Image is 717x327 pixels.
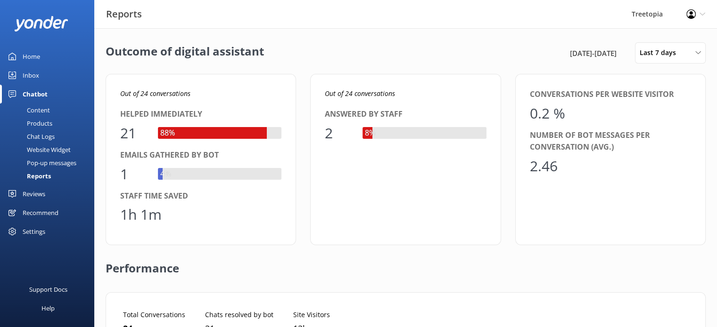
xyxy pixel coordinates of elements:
div: 88% [158,127,177,139]
div: Helped immediately [120,108,281,120]
span: [DATE] - [DATE] [570,48,617,59]
div: Website Widget [6,143,71,156]
div: 4% [158,168,173,180]
div: Chat Logs [6,130,55,143]
div: Inbox [23,66,39,85]
p: Total Conversations [123,310,185,320]
div: Settings [23,222,45,241]
div: 1 [120,163,148,185]
a: Content [6,104,94,117]
div: Pop-up messages [6,156,76,169]
a: Website Widget [6,143,94,156]
div: 8% [363,127,378,139]
div: 2.46 [530,155,558,177]
div: Content [6,104,50,117]
p: Site Visitors [293,310,330,320]
div: Conversations per website visitor [530,88,691,101]
img: yonder-white-logo.png [14,16,68,32]
div: Recommend [23,203,58,222]
div: 0.2 % [530,102,565,125]
div: Answered by staff [325,108,486,120]
div: Staff time saved [120,190,281,202]
div: Help [41,299,55,318]
div: Reports [6,169,51,183]
div: Emails gathered by bot [120,149,281,161]
a: Chat Logs [6,130,94,143]
i: Out of 24 conversations [120,89,190,98]
h2: Performance [106,245,179,283]
div: 1h 1m [120,203,162,226]
span: Last 7 days [640,48,682,58]
div: Products [6,117,52,130]
div: Support Docs [29,280,67,299]
h2: Outcome of digital assistant [106,42,264,64]
div: Chatbot [23,85,48,104]
div: Home [23,47,40,66]
a: Pop-up messages [6,156,94,169]
div: 21 [120,122,148,144]
h3: Reports [106,7,142,22]
a: Products [6,117,94,130]
div: Reviews [23,184,45,203]
i: Out of 24 conversations [325,89,395,98]
a: Reports [6,169,94,183]
div: 2 [325,122,353,144]
div: Number of bot messages per conversation (avg.) [530,129,691,153]
p: Chats resolved by bot [205,310,273,320]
